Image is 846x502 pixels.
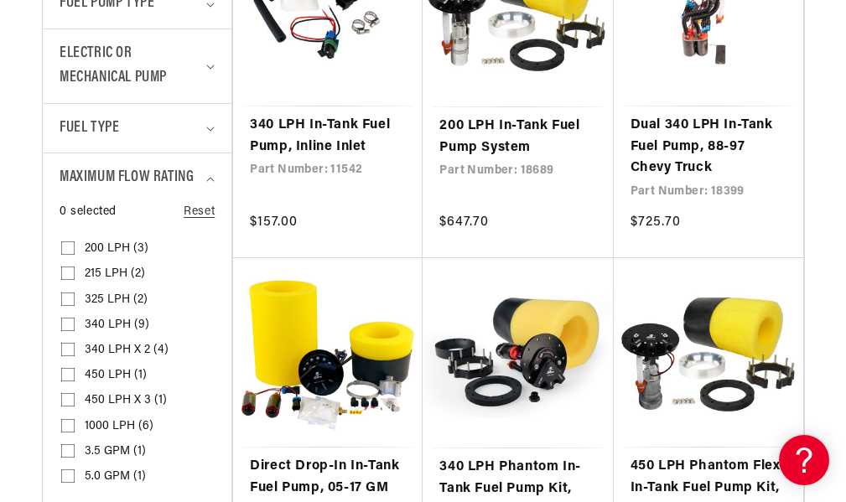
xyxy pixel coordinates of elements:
[60,42,200,91] span: Electric or Mechanical Pump
[631,115,786,179] a: Dual 340 LPH In-Tank Fuel Pump, 88-97 Chevy Truck
[60,153,215,203] summary: Maximum Flow Rating (0 selected)
[85,444,146,459] span: 3.5 GPM (1)
[85,343,169,358] span: 340 LPH x 2 (4)
[85,241,148,256] span: 200 LPH (3)
[60,29,215,103] summary: Electric or Mechanical Pump (0 selected)
[60,104,215,153] summary: Fuel Type (0 selected)
[85,267,145,282] span: 215 LPH (2)
[60,116,119,141] span: Fuel Type
[85,419,153,434] span: 1000 LPH (6)
[60,166,194,190] span: Maximum Flow Rating
[85,318,149,333] span: 340 LPH (9)
[250,115,406,158] a: 340 LPH In-Tank Fuel Pump, Inline Inlet
[85,292,148,308] span: 325 LPH (2)
[60,203,117,221] span: 0 selected
[439,116,596,158] a: 200 LPH In-Tank Fuel Pump System
[85,469,146,484] span: 5.0 GPM (1)
[85,368,147,383] span: 450 LPH (1)
[184,203,215,221] a: Reset
[85,393,167,408] span: 450 LPH x 3 (1)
